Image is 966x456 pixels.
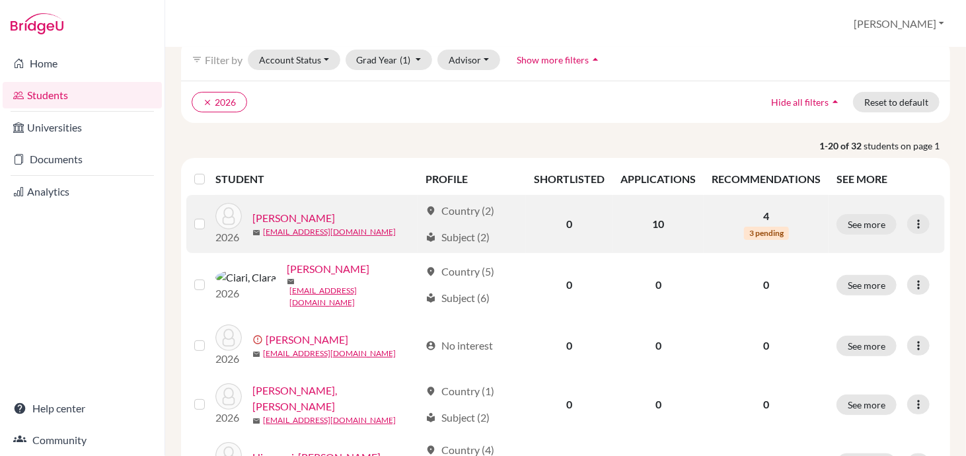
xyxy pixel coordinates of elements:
[437,50,500,70] button: Advisor
[771,96,829,108] span: Hide all filters
[712,397,821,412] p: 0
[836,395,897,415] button: See more
[192,54,202,65] i: filter_list
[215,324,242,351] img: Fujikawa, Marika
[613,317,704,375] td: 0
[192,92,247,112] button: clear2026
[11,13,63,34] img: Bridge-U
[215,270,276,285] img: Ciari, Clara
[836,336,897,356] button: See more
[744,227,789,240] span: 3 pending
[517,54,589,65] span: Show more filters
[287,278,295,285] span: mail
[836,214,897,235] button: See more
[203,98,212,107] i: clear
[3,427,162,453] a: Community
[248,50,340,70] button: Account Status
[853,92,940,112] button: Reset to default
[252,229,260,237] span: mail
[3,114,162,141] a: Universities
[426,340,436,351] span: account_circle
[205,54,242,66] span: Filter by
[819,139,864,153] strong: 1-20 of 32
[426,383,494,399] div: Country (1)
[526,317,613,375] td: 0
[400,54,411,65] span: (1)
[266,332,348,348] a: [PERSON_NAME]
[426,206,436,216] span: location_on
[3,50,162,77] a: Home
[426,232,436,243] span: local_library
[426,264,494,280] div: Country (5)
[848,11,950,36] button: [PERSON_NAME]
[712,277,821,293] p: 0
[263,348,396,360] a: [EMAIL_ADDRESS][DOMAIN_NAME]
[426,290,490,306] div: Subject (6)
[704,163,829,195] th: RECOMMENDATIONS
[712,208,821,224] p: 4
[426,266,436,277] span: location_on
[426,229,490,245] div: Subject (2)
[526,163,613,195] th: SHORTLISTED
[215,229,242,245] p: 2026
[3,395,162,422] a: Help center
[589,53,602,66] i: arrow_drop_up
[215,410,242,426] p: 2026
[829,95,842,108] i: arrow_drop_up
[426,338,493,354] div: No interest
[613,375,704,434] td: 0
[505,50,613,70] button: Show more filtersarrow_drop_up
[215,203,242,229] img: Brown, Kate
[263,414,396,426] a: [EMAIL_ADDRESS][DOMAIN_NAME]
[3,178,162,205] a: Analytics
[613,253,704,317] td: 0
[215,351,242,367] p: 2026
[346,50,433,70] button: Grad Year(1)
[426,203,494,219] div: Country (2)
[836,275,897,295] button: See more
[426,410,490,426] div: Subject (2)
[252,383,420,414] a: [PERSON_NAME], [PERSON_NAME]
[263,226,396,238] a: [EMAIL_ADDRESS][DOMAIN_NAME]
[426,293,436,303] span: local_library
[252,417,260,425] span: mail
[215,383,242,410] img: Hayashi, Koutaro
[289,285,420,309] a: [EMAIL_ADDRESS][DOMAIN_NAME]
[760,92,853,112] button: Hide all filtersarrow_drop_up
[418,163,526,195] th: PROFILE
[526,253,613,317] td: 0
[426,386,436,397] span: location_on
[215,163,418,195] th: STUDENT
[526,195,613,253] td: 0
[252,210,335,226] a: [PERSON_NAME]
[3,146,162,172] a: Documents
[613,195,704,253] td: 10
[526,375,613,434] td: 0
[712,338,821,354] p: 0
[287,261,369,277] a: [PERSON_NAME]
[864,139,950,153] span: students on page 1
[613,163,704,195] th: APPLICATIONS
[3,82,162,108] a: Students
[426,412,436,423] span: local_library
[829,163,945,195] th: SEE MORE
[215,285,276,301] p: 2026
[252,350,260,358] span: mail
[426,445,436,455] span: location_on
[252,334,266,345] span: error_outline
